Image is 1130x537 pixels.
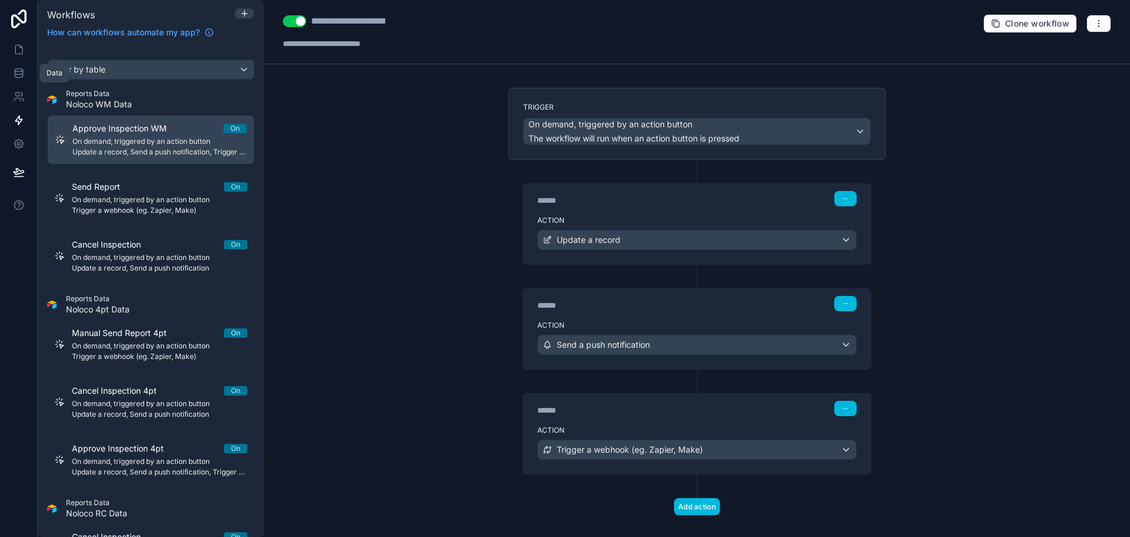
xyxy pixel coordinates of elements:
[537,335,857,355] button: Send a push notification
[47,68,62,78] div: Data
[47,27,200,38] span: How can workflows automate my app?
[523,118,871,145] button: On demand, triggered by an action buttonThe workflow will run when an action button is pressed
[537,440,857,460] button: Trigger a webhook (eg. Zapier, Make)
[557,444,703,456] span: Trigger a webhook (eg. Zapier, Make)
[983,14,1077,33] button: Clone workflow
[1005,18,1069,29] span: Clone workflow
[537,216,857,225] label: Action
[537,321,857,330] label: Action
[528,118,692,130] span: On demand, triggered by an action button
[557,234,620,246] span: Update a record
[47,9,95,21] span: Workflows
[557,339,650,351] span: Send a push notification
[674,498,720,515] button: Add action
[537,426,857,435] label: Action
[537,230,857,250] button: Update a record
[523,103,871,112] label: Trigger
[42,27,219,38] a: How can workflows automate my app?
[528,133,739,143] span: The workflow will run when an action button is pressed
